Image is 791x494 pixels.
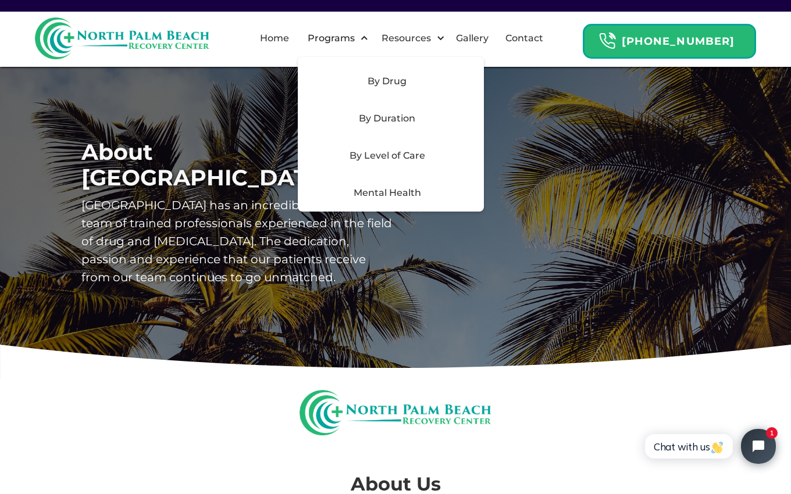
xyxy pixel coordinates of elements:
[298,137,484,174] div: By Level of Care
[379,31,434,45] div: Resources
[305,31,358,45] div: Programs
[81,196,396,287] p: [GEOGRAPHIC_DATA] has an incredibly dedicated team of trained professionals experienced in the fi...
[622,35,735,48] strong: [PHONE_NUMBER]
[372,20,448,57] div: Resources
[583,18,756,59] a: Header Calendar Icons[PHONE_NUMBER]
[632,419,786,474] iframe: Tidio Chat
[305,112,470,126] div: By Duration
[449,20,496,57] a: Gallery
[305,149,470,163] div: By Level of Care
[298,174,484,212] div: Mental Health
[298,63,484,100] div: By Drug
[305,74,470,88] div: By Drug
[598,32,616,50] img: Header Calendar Icons
[81,139,396,191] h1: About [GEOGRAPHIC_DATA]
[298,100,484,137] div: By Duration
[498,20,550,57] a: Contact
[298,57,484,212] nav: Programs
[305,186,470,200] div: Mental Health
[253,20,296,57] a: Home
[298,20,372,57] div: Programs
